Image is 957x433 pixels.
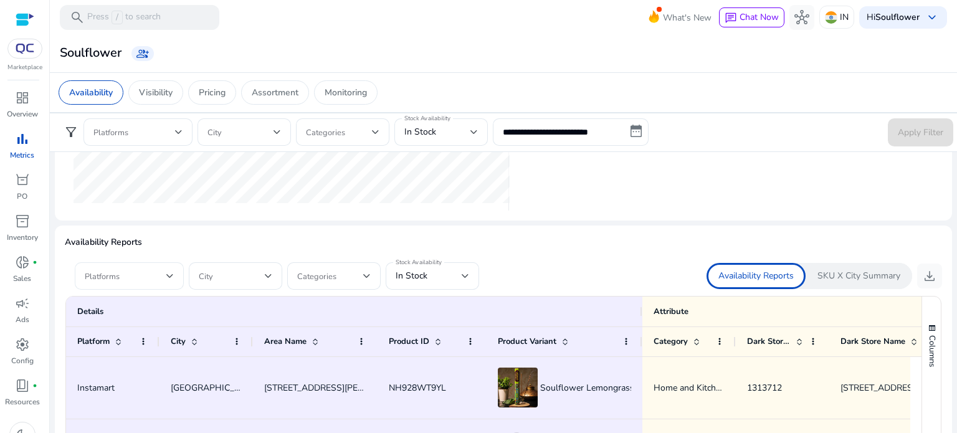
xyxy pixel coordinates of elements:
p: Pricing [199,86,226,99]
span: Platform [77,336,110,347]
span: Dark Store ID [747,336,791,347]
span: settings [15,337,30,352]
mat-label: Stock Availability [396,258,442,267]
p: Metrics [10,150,34,161]
span: donut_small [15,255,30,270]
img: Product Image [498,368,538,407]
span: City [171,336,186,347]
p: Ads [16,314,29,325]
b: Soulflower [875,11,920,23]
p: Availability Reports [718,270,794,282]
p: PO [17,191,27,202]
p: SKU X City Summary [817,270,900,282]
span: In Stock [396,270,427,282]
span: Attribute [654,306,688,317]
p: Sales [13,273,31,284]
span: Chat Now [740,11,779,23]
span: keyboard_arrow_down [925,10,940,25]
span: 1313712 [747,382,782,394]
span: search [70,10,85,25]
span: book_4 [15,378,30,393]
span: Product Variant [498,336,556,347]
p: Overview [7,108,38,120]
span: dashboard [15,90,30,105]
h3: Soulflower [60,45,121,60]
span: In Stock [404,126,436,138]
span: orders [15,173,30,188]
span: What's New [663,7,712,29]
p: Availability Reports [65,236,942,249]
button: download [917,264,942,288]
span: Columns [926,335,938,367]
p: Press to search [87,11,161,24]
span: filter_alt [64,125,79,140]
span: download [922,269,937,283]
span: bar_chart [15,131,30,146]
img: QC-logo.svg [14,44,36,54]
p: IN [840,6,849,28]
span: Product ID [389,336,429,347]
span: Home and Kitchen Needs [654,382,752,394]
span: [STREET_ADDRESS][PERSON_NAME][PERSON_NAME] [264,382,483,394]
span: Instamart [77,382,115,394]
p: Inventory [7,232,38,243]
span: / [112,11,123,24]
a: group_add [131,46,154,61]
span: inventory_2 [15,214,30,229]
span: Dark Store Name [840,336,905,347]
span: campaign [15,296,30,311]
p: Config [11,355,34,366]
span: group_add [136,47,149,60]
p: Availability [69,86,113,99]
p: Visibility [139,86,173,99]
p: Assortment [252,86,298,99]
img: in.svg [825,11,837,24]
span: Category [654,336,688,347]
span: Soulflower Lemongrass Citronella Mosquito Repellent Agarbatti, charcoal free, natural - 20 Sticks [540,375,921,401]
span: fiber_manual_record [32,260,37,265]
span: fiber_manual_record [32,383,37,388]
span: [GEOGRAPHIC_DATA] [171,382,259,394]
span: NH928WT9YL [389,382,446,394]
mat-label: Stock Availability [404,114,450,123]
span: Area Name [264,336,307,347]
span: hub [794,10,809,25]
span: chat [725,12,737,24]
p: Monitoring [325,86,367,99]
p: Marketplace [7,63,42,72]
p: Resources [5,396,40,407]
button: chatChat Now [719,7,784,27]
p: Hi [867,13,920,22]
span: Details [77,306,103,317]
button: hub [789,5,814,30]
